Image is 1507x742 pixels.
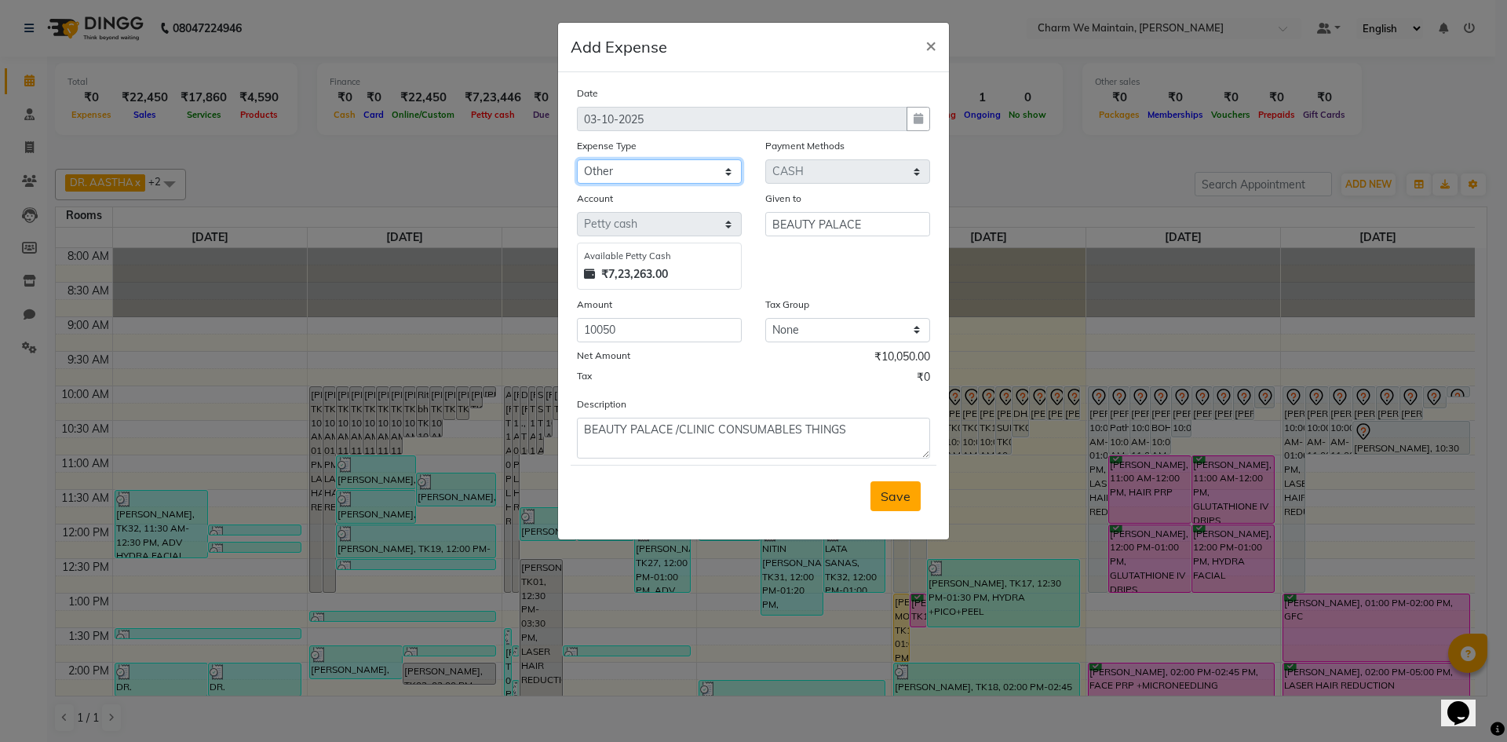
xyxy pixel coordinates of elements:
span: ₹0 [917,369,930,389]
label: Net Amount [577,349,630,363]
input: Given to [765,212,930,236]
label: Payment Methods [765,139,845,153]
h5: Add Expense [571,35,667,59]
strong: ₹7,23,263.00 [601,266,668,283]
label: Tax [577,369,592,383]
label: Expense Type [577,139,637,153]
span: Save [881,488,910,504]
button: Close [913,23,949,67]
div: Available Petty Cash [584,250,735,263]
label: Account [577,192,613,206]
label: Given to [765,192,801,206]
iframe: chat widget [1441,679,1491,726]
label: Description [577,397,626,411]
label: Tax Group [765,298,809,312]
button: Save [870,481,921,511]
label: Amount [577,298,612,312]
span: ₹10,050.00 [874,349,930,369]
label: Date [577,86,598,101]
input: Amount [577,318,742,342]
span: × [925,33,936,57]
